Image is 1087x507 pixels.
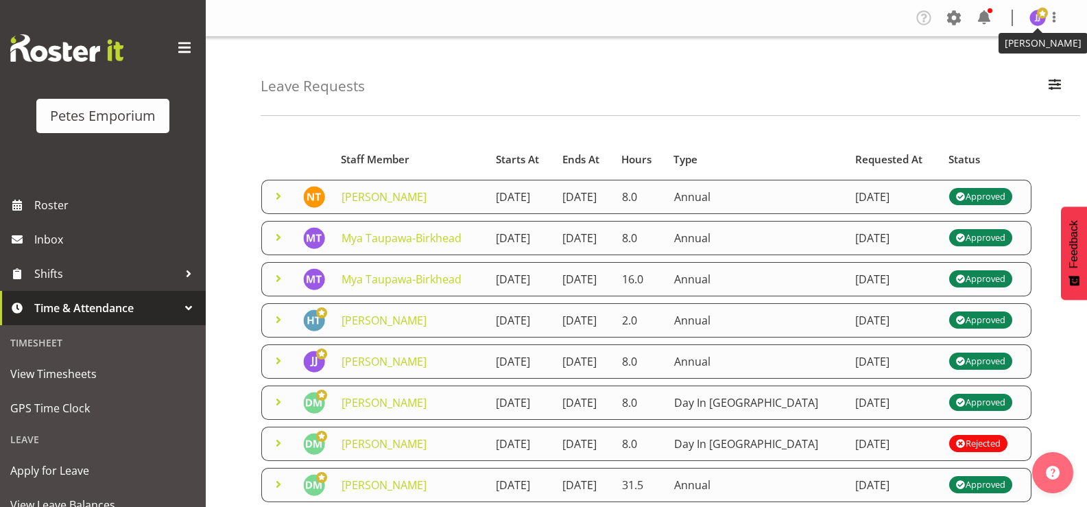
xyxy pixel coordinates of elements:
img: david-mcauley697.jpg [303,433,325,455]
div: Approved [956,353,1005,370]
span: Requested At [855,152,922,167]
h4: Leave Requests [261,78,365,94]
div: Approved [956,477,1005,493]
img: help-xxl-2.png [1046,466,1060,480]
span: Starts At [496,152,539,167]
span: Status [948,152,980,167]
td: [DATE] [488,262,554,296]
a: GPS Time Clock [3,391,202,425]
td: [DATE] [847,221,941,255]
span: Hours [621,152,652,167]
span: Time & Attendance [34,298,178,318]
a: View Timesheets [3,357,202,391]
td: [DATE] [847,344,941,379]
div: Timesheet [3,329,202,357]
div: Rejected [956,436,1001,452]
td: [DATE] [554,303,614,338]
td: [DATE] [847,180,941,214]
div: Approved [956,189,1005,205]
a: [PERSON_NAME] [342,436,427,451]
div: Approved [956,394,1005,411]
span: Inbox [34,229,199,250]
td: [DATE] [554,386,614,420]
button: Feedback - Show survey [1061,207,1087,300]
img: janelle-jonkers702.jpg [303,351,325,373]
td: [DATE] [488,344,554,379]
td: [DATE] [847,427,941,461]
td: 8.0 [614,221,666,255]
td: [DATE] [554,468,614,502]
span: Apply for Leave [10,460,195,481]
td: [DATE] [847,468,941,502]
td: 8.0 [614,427,666,461]
span: Staff Member [341,152,409,167]
span: Roster [34,195,199,215]
img: Rosterit website logo [10,34,123,62]
a: Apply for Leave [3,453,202,488]
td: 31.5 [614,468,666,502]
span: Shifts [34,263,178,284]
button: Filter Employees [1040,71,1069,102]
a: [PERSON_NAME] [342,354,427,369]
td: 16.0 [614,262,666,296]
td: [DATE] [488,303,554,338]
span: View Timesheets [10,364,195,384]
div: Leave [3,425,202,453]
td: Annual [666,180,848,214]
a: [PERSON_NAME] [342,313,427,328]
td: Annual [666,262,848,296]
span: Ends At [562,152,599,167]
td: 8.0 [614,344,666,379]
td: [DATE] [488,427,554,461]
a: [PERSON_NAME] [342,477,427,493]
td: [DATE] [847,303,941,338]
td: [DATE] [488,180,554,214]
td: [DATE] [554,427,614,461]
td: [DATE] [554,262,614,296]
td: [DATE] [847,386,941,420]
td: [DATE] [554,221,614,255]
td: Annual [666,344,848,379]
td: [DATE] [488,386,554,420]
td: Annual [666,221,848,255]
img: david-mcauley697.jpg [303,474,325,496]
a: [PERSON_NAME] [342,395,427,410]
div: Petes Emporium [50,106,156,126]
div: Approved [956,312,1005,329]
a: Mya Taupawa-Birkhead [342,231,462,246]
td: Day In [GEOGRAPHIC_DATA] [666,386,848,420]
td: Annual [666,303,848,338]
a: [PERSON_NAME] [342,189,427,204]
td: 2.0 [614,303,666,338]
img: janelle-jonkers702.jpg [1029,10,1046,26]
td: [DATE] [847,262,941,296]
td: [DATE] [554,180,614,214]
span: GPS Time Clock [10,398,195,418]
div: Approved [956,271,1005,287]
td: [DATE] [488,221,554,255]
span: Feedback [1068,220,1080,268]
td: [DATE] [554,344,614,379]
a: Mya Taupawa-Birkhead [342,272,462,287]
td: 8.0 [614,386,666,420]
img: mya-taupawa-birkhead5814.jpg [303,268,325,290]
td: Day In [GEOGRAPHIC_DATA] [666,427,848,461]
div: Approved [956,230,1005,246]
td: Annual [666,468,848,502]
img: david-mcauley697.jpg [303,392,325,414]
img: helena-tomlin701.jpg [303,309,325,331]
td: 8.0 [614,180,666,214]
span: Type [673,152,697,167]
td: [DATE] [488,468,554,502]
img: nicole-thomson8388.jpg [303,186,325,208]
img: mya-taupawa-birkhead5814.jpg [303,227,325,249]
